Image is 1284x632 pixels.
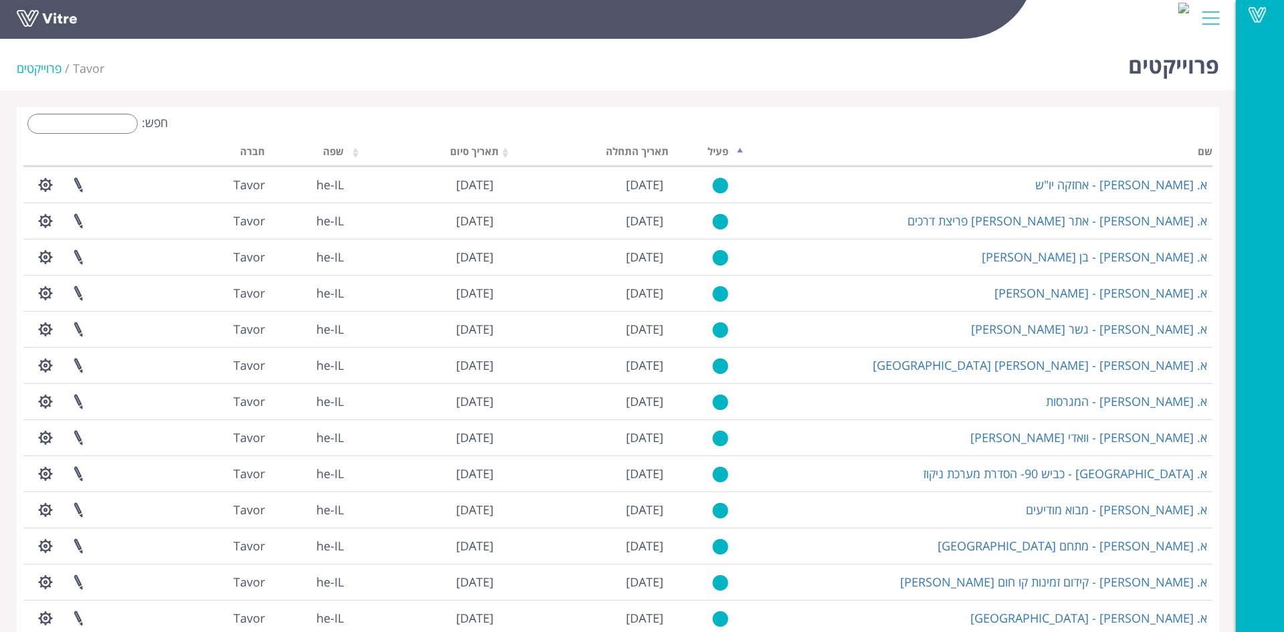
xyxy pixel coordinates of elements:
img: yes [712,466,728,483]
img: yes [712,286,728,302]
li: פרוייקטים [17,60,73,78]
a: א. [PERSON_NAME] - מתחם [GEOGRAPHIC_DATA] [938,538,1207,554]
h1: פרוייקטים [1128,33,1219,90]
td: he-IL [270,419,350,455]
img: yes [712,502,728,519]
td: he-IL [270,492,350,528]
span: 221 [233,538,265,554]
a: א. [GEOGRAPHIC_DATA] - כביש 90- הסדרת מערכת ניקוז [923,465,1207,482]
th: תאריך סיום: activate to sort column ascending [349,141,499,167]
span: 221 [233,502,265,518]
td: he-IL [270,383,350,419]
img: yes [712,177,728,194]
td: [DATE] [349,203,499,239]
td: he-IL [270,203,350,239]
a: א. [PERSON_NAME] - המגרסות [1046,393,1207,409]
td: [DATE] [499,311,669,347]
img: b2b44d0a-7b70-485e-8953-c168f0278043.jpg [1178,3,1189,13]
td: he-IL [270,455,350,492]
td: he-IL [270,275,350,311]
a: א. [PERSON_NAME] - [PERSON_NAME] [994,285,1207,301]
td: [DATE] [499,528,669,564]
span: 221 [233,285,265,301]
td: [DATE] [499,167,669,203]
a: א. [PERSON_NAME] - מבוא מודיעים [1026,502,1207,518]
td: he-IL [270,347,350,383]
span: 221 [233,610,265,626]
a: א. [PERSON_NAME] - אחזקה יו"ש [1035,177,1207,193]
a: א. [PERSON_NAME] - [GEOGRAPHIC_DATA] [970,610,1207,626]
span: 221 [233,574,265,590]
span: 221 [233,321,265,337]
td: he-IL [270,564,350,600]
span: 221 [233,465,265,482]
input: חפש: [27,114,138,134]
span: 221 [233,213,265,229]
th: שפה [270,141,350,167]
td: he-IL [270,239,350,275]
td: he-IL [270,528,350,564]
th: פעיל [669,141,734,167]
img: yes [712,611,728,627]
img: yes [712,213,728,230]
th: שם: activate to sort column descending [734,141,1212,167]
td: [DATE] [499,455,669,492]
a: א. [PERSON_NAME] - אתר [PERSON_NAME] פריצת דרכים [907,213,1207,229]
span: 221 [73,60,104,76]
img: yes [712,538,728,555]
span: 221 [233,249,265,265]
td: [DATE] [349,347,499,383]
a: א. [PERSON_NAME] - וואדי [PERSON_NAME] [970,429,1207,445]
a: א. [PERSON_NAME] - קידום זמינות קו חום [PERSON_NAME] [900,574,1207,590]
span: 221 [233,357,265,373]
td: [DATE] [499,564,669,600]
img: yes [712,394,728,411]
td: [DATE] [499,492,669,528]
td: he-IL [270,311,350,347]
img: yes [712,430,728,447]
td: [DATE] [349,275,499,311]
td: [DATE] [349,419,499,455]
label: חפש: [23,114,168,134]
img: yes [712,574,728,591]
span: 221 [233,429,265,445]
td: [DATE] [499,239,669,275]
td: [DATE] [349,564,499,600]
img: yes [712,358,728,375]
td: [DATE] [349,167,499,203]
td: [DATE] [349,311,499,347]
img: yes [712,249,728,266]
a: א. [PERSON_NAME] - בן [PERSON_NAME] [982,249,1207,265]
span: 221 [233,393,265,409]
td: [DATE] [499,383,669,419]
a: א. [PERSON_NAME] - גשר [PERSON_NAME] [971,321,1207,337]
th: חברה [183,141,270,167]
td: [DATE] [349,492,499,528]
td: [DATE] [499,203,669,239]
th: תאריך התחלה: activate to sort column ascending [499,141,669,167]
img: yes [712,322,728,338]
td: [DATE] [349,239,499,275]
td: [DATE] [349,455,499,492]
span: 221 [233,177,265,193]
td: [DATE] [499,275,669,311]
td: [DATE] [349,528,499,564]
td: he-IL [270,167,350,203]
td: [DATE] [499,419,669,455]
td: [DATE] [499,347,669,383]
td: [DATE] [349,383,499,419]
a: א. [PERSON_NAME] - [PERSON_NAME] [GEOGRAPHIC_DATA] [873,357,1207,373]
